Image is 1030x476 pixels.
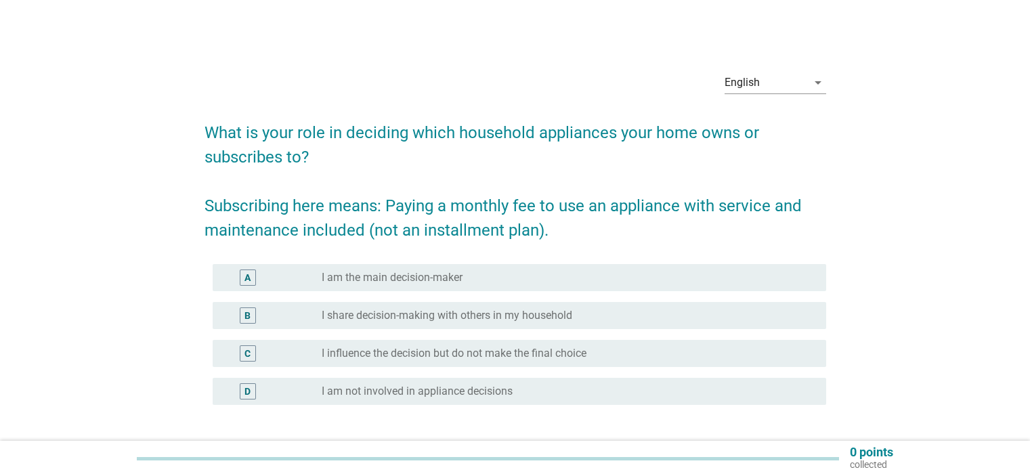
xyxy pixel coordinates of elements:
[244,347,251,361] div: C
[244,309,251,323] div: B
[244,385,251,399] div: D
[850,446,893,458] p: 0 points
[810,74,826,91] i: arrow_drop_down
[322,309,572,322] label: I share decision-making with others in my household
[205,107,826,242] h2: What is your role in deciding which household appliances your home owns or subscribes to? Subscri...
[244,271,251,285] div: A
[725,77,760,89] div: English
[322,347,586,360] label: I influence the decision but do not make the final choice
[322,271,463,284] label: I am the main decision-maker
[322,385,513,398] label: I am not involved in appliance decisions
[850,458,893,471] p: collected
